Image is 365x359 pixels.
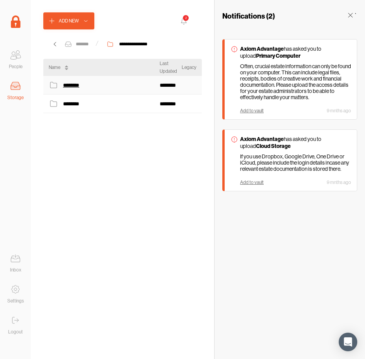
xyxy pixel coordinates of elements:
div: Inbox [10,266,21,274]
strong: Cloud Storage [256,143,291,149]
div: Settings [7,297,24,305]
div: Open Intercom Messenger [339,333,357,351]
div: Add to vault [240,180,264,185]
p: has asked you to upload [240,136,351,149]
div: Storage [7,94,24,101]
p: Often, crucial estate information can only be found on your computer. This can include legal file... [240,63,351,100]
div: Add New [59,17,79,25]
div: 9 mnths ago [327,180,351,185]
div: People [9,63,22,70]
p: If you use Dropbox, Google Drive, One Drive or iCloud, please include the login details incase an... [240,153,351,172]
div: 2 [182,15,189,21]
strong: Axiom Advantage [240,136,284,143]
div: Add to vault [240,108,264,113]
div: 9 mnths ago [327,108,351,113]
button: Add New [43,12,94,29]
div: Name [49,64,60,71]
div: Legacy [182,64,196,71]
strong: Axiom Advantage [240,45,284,52]
strong: Primary Computer [256,52,300,59]
h3: Notifications ( 2 ) [222,11,275,21]
div: Logout [8,328,23,336]
div: Last Updated [160,60,177,75]
p: has asked you to upload [240,45,351,59]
